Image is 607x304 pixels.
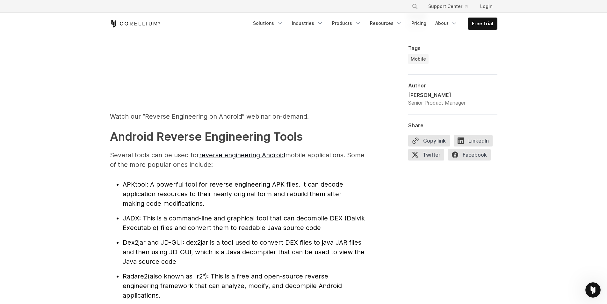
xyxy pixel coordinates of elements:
[404,1,497,12] div: Navigation Menu
[110,115,309,120] a: Watch our “Reverse Engineering on Android” webinar on-demand.
[408,91,466,99] div: [PERSON_NAME]
[468,18,497,29] a: Free Trial
[585,282,601,298] iframe: Intercom live chat
[249,18,497,30] div: Navigation Menu
[408,45,497,51] div: Tags
[123,239,183,246] span: Dex2jar and JD-GUI
[408,149,448,163] a: Twitter
[454,135,493,146] span: LinkedIn
[408,54,429,64] a: Mobile
[288,18,327,29] a: Industries
[411,56,426,62] span: Mobile
[123,239,365,265] span: : dex2jar is a tool used to convert DEX files to java JAR files and then using JD-GUI, which is a...
[408,82,497,89] div: Author
[408,18,430,29] a: Pricing
[110,150,365,169] p: Several tools can be used for mobile applications. Some of the more popular ones include:
[110,20,161,27] a: Corellium Home
[123,272,342,299] span: (also known as "r2"): This is a free and open-source reverse engineering framework that can analy...
[454,135,496,149] a: LinkedIn
[328,18,365,29] a: Products
[123,214,139,222] span: JADX
[199,151,285,159] a: reverse engineering Android
[408,99,466,107] div: Senior Product Manager
[408,122,497,129] div: Share
[408,149,444,160] span: Twitter
[448,149,491,160] span: Facebook
[123,272,148,280] span: Radare2
[431,18,461,29] a: About
[409,1,421,12] button: Search
[123,214,365,232] span: : This is a command-line and graphical tool that can decompile DEX (Dalvik Executable) files and ...
[475,1,497,12] a: Login
[366,18,406,29] a: Resources
[123,181,343,207] span: : A powerful tool for reverse engineering APK files. It can decode application resources to their...
[110,113,309,120] span: Watch our “Reverse Engineering on Android” webinar on-demand.
[408,135,450,146] button: Copy link
[249,18,287,29] a: Solutions
[448,149,495,163] a: Facebook
[123,181,147,188] span: APKtool
[423,1,473,12] a: Support Center
[110,130,303,144] strong: Android Reverse Engineering Tools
